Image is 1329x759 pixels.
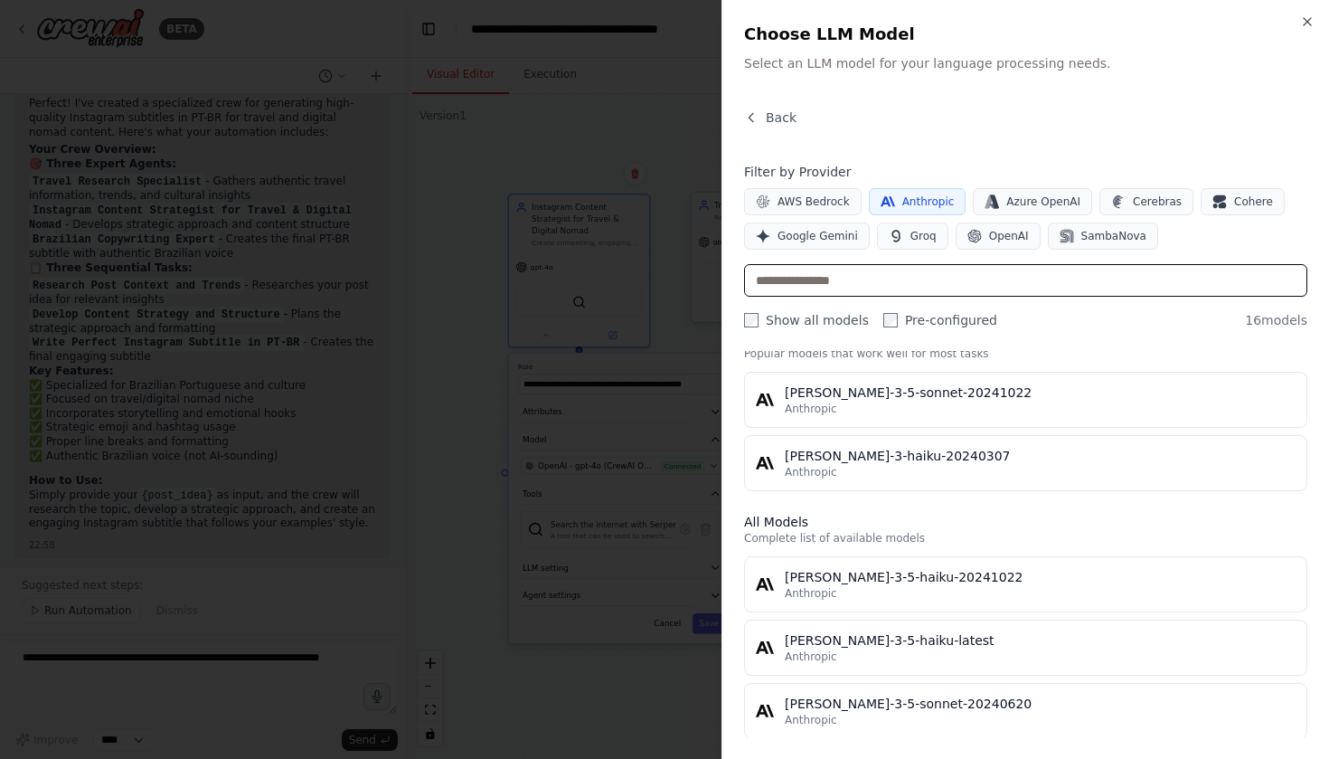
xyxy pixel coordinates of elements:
span: Azure OpenAI [1006,194,1080,209]
button: AWS Bedrock [744,188,862,215]
button: Anthropic [869,188,966,215]
button: Groq [877,223,948,250]
span: Back [766,109,796,127]
button: Azure OpenAI [973,188,1092,215]
span: Anthropic [902,194,955,209]
p: Complete list of available models [744,531,1307,546]
p: Select an LLM model for your language processing needs. [744,54,1307,72]
button: [PERSON_NAME]-3-5-sonnet-20241022Anthropic [744,372,1307,428]
span: Google Gemini [778,229,858,243]
h3: All Models [744,513,1307,531]
button: [PERSON_NAME]-3-5-haiku-latestAnthropic [744,620,1307,676]
div: [PERSON_NAME]-3-5-haiku-20241022 [785,568,1296,586]
input: Pre-configured [883,313,898,327]
button: [PERSON_NAME]-3-haiku-20240307Anthropic [744,435,1307,491]
button: Cerebras [1099,188,1193,215]
span: Groq [910,229,937,243]
h2: Choose LLM Model [744,22,1307,47]
div: [PERSON_NAME]-3-5-sonnet-20241022 [785,384,1296,402]
input: Show all models [744,313,759,327]
span: Anthropic [785,465,837,479]
div: [PERSON_NAME]-3-haiku-20240307 [785,447,1296,465]
span: Anthropic [785,713,837,727]
span: Anthropic [785,586,837,601]
span: OpenAI [989,229,1029,243]
span: Cohere [1234,194,1273,209]
label: Pre-configured [883,311,997,329]
label: Show all models [744,311,869,329]
span: AWS Bedrock [778,194,850,209]
span: 16 models [1245,311,1307,329]
span: SambaNova [1081,229,1146,243]
div: [PERSON_NAME]-3-5-haiku-latest [785,631,1296,650]
button: Back [744,109,796,127]
button: Cohere [1201,188,1285,215]
button: SambaNova [1048,223,1158,250]
div: [PERSON_NAME]-3-5-sonnet-20240620 [785,695,1296,713]
button: OpenAI [956,223,1041,250]
span: Anthropic [785,650,837,664]
button: [PERSON_NAME]-3-5-haiku-20241022Anthropic [744,556,1307,612]
p: Popular models that work well for most tasks [744,346,1307,361]
span: Cerebras [1133,194,1182,209]
span: Anthropic [785,402,837,416]
h4: Filter by Provider [744,163,1307,181]
button: [PERSON_NAME]-3-5-sonnet-20240620Anthropic [744,683,1307,739]
button: Google Gemini [744,223,870,250]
